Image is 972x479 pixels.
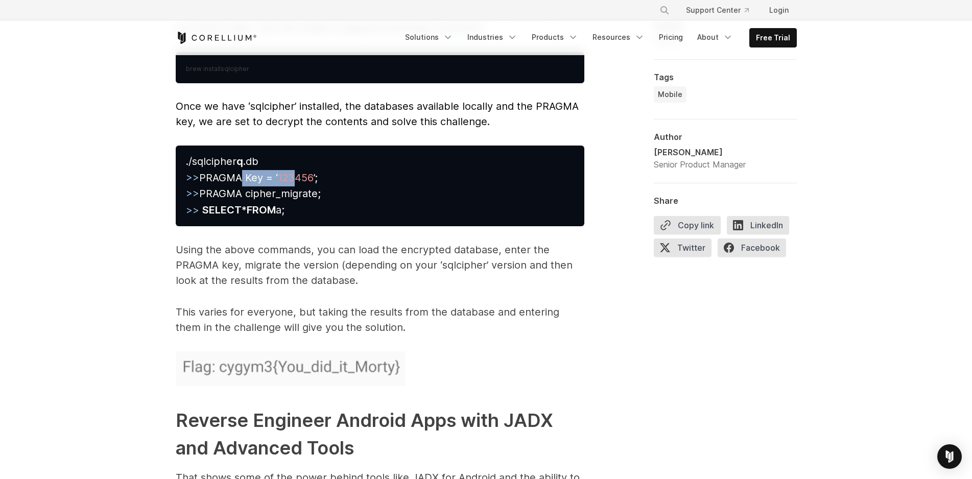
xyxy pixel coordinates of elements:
span: >> [186,187,199,200]
div: Author [654,132,797,142]
div: Senior Product Manager [654,158,746,171]
strong: SELECT [202,204,242,216]
span: LinkedIn [727,216,789,234]
a: About [691,28,739,46]
strong: FROM [247,204,276,216]
div: [PERSON_NAME] [654,146,746,158]
a: Twitter [654,238,718,261]
button: Copy link [654,216,721,234]
p: This varies for everyone, but taking the results from the database and entering them in the chall... [176,304,584,335]
a: Corellium Home [176,32,257,44]
a: Industries [461,28,524,46]
a: Facebook [718,238,792,261]
span: Once we have ‘sqlcipher’ installed, the databases available locally and the PRAGMA key, we are se... [176,100,579,128]
div: Tags [654,72,797,82]
div: Navigation Menu [647,1,797,19]
a: Free Trial [750,29,796,47]
a: LinkedIn [727,216,795,238]
a: Solutions [399,28,459,46]
span: ./sqlcipher .db PRAGMA Key = ‘ ’; PRAGMA cipher_migrate; * a; [186,155,321,217]
a: Mobile [654,86,686,103]
div: Share [654,196,797,206]
a: Resources [586,28,651,46]
span: >> [186,172,199,184]
a: Pricing [653,28,689,46]
strong: q [236,155,243,167]
span: >> [186,204,199,216]
a: Products [526,28,584,46]
span: Facebook [718,238,786,257]
span: sqlcipher [221,65,249,73]
div: Open Intercom Messenger [937,444,962,469]
span: brew install [186,65,221,73]
strong: Reverse Engineer Android Apps with JADX and Advanced Tools [176,409,553,459]
span: Twitter [654,238,712,257]
div: Navigation Menu [399,28,797,47]
a: Support Center [678,1,757,19]
span: Mobile [658,89,682,100]
img: Flag: cygym4[You_did_it_morty] [176,351,406,386]
button: Search [655,1,674,19]
span: 123456 [278,172,314,184]
a: Login [761,1,797,19]
p: Using the above commands, you can load the encrypted database, enter the PRAGMA key, migrate the ... [176,242,584,288]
